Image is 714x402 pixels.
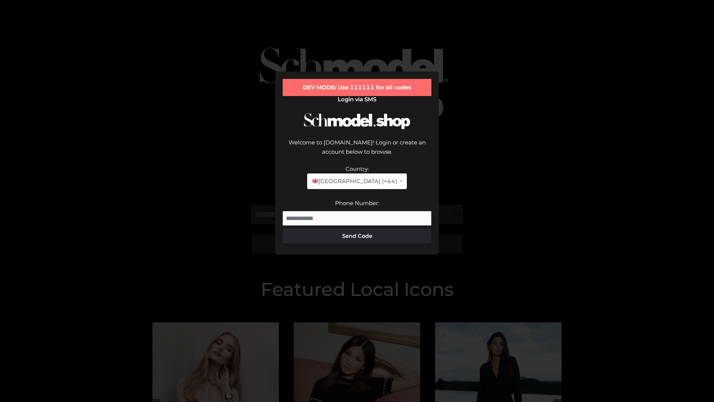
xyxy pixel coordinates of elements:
button: Send Code [283,229,431,243]
span: [GEOGRAPHIC_DATA] (+44) [312,176,397,186]
div: Welcome to [DOMAIN_NAME]! Login or create an account below to browse. [283,138,431,164]
img: 🇬🇧 [312,178,318,184]
label: Country: [345,165,369,172]
label: Phone Number: [335,200,379,207]
h2: Login via SMS [283,96,431,103]
div: DEV MODE: Use 111111 for all codes [283,79,431,96]
img: Schmodel Logo [301,106,413,136]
